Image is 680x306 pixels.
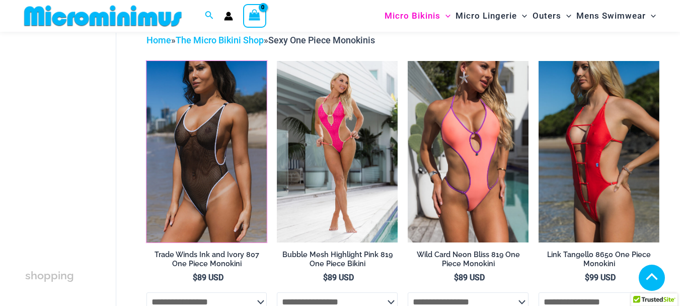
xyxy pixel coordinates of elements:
bdi: 89 USD [193,273,223,282]
a: The Micro Bikini Shop [176,35,264,45]
a: OutersMenu ToggleMenu Toggle [530,3,574,29]
span: Micro Bikinis [385,3,440,29]
a: Bubble Mesh Highlight Pink 819 One Piece 01Bubble Mesh Highlight Pink 819 One Piece 03Bubble Mesh... [277,61,398,242]
bdi: 89 USD [323,273,354,282]
iframe: TrustedSite Certified [25,34,116,235]
a: View Shopping Cart, empty [243,4,266,27]
span: Micro Lingerie [456,3,517,29]
bdi: 89 USD [454,273,485,282]
span: Menu Toggle [440,3,450,29]
nav: Site Navigation [381,2,660,30]
span: $ [193,273,197,282]
a: Wild Card Neon Bliss 819 One Piece 04Wild Card Neon Bliss 819 One Piece 05Wild Card Neon Bliss 81... [408,61,528,242]
img: Link Tangello 8650 One Piece Monokini 11 [539,61,659,242]
a: Link Tangello 8650 One Piece Monokini 11Link Tangello 8650 One Piece Monokini 12Link Tangello 865... [539,61,659,242]
a: Tradewinds Ink and Ivory 807 One Piece 03Tradewinds Ink and Ivory 807 One Piece 04Tradewinds Ink ... [146,61,267,242]
span: shopping [25,269,74,282]
img: Bubble Mesh Highlight Pink 819 One Piece 01 [277,61,398,242]
span: $ [454,273,459,282]
a: Account icon link [224,12,233,21]
span: Sexy One Piece Monokinis [268,35,375,45]
img: Tradewinds Ink and Ivory 807 One Piece 03 [146,61,267,242]
a: Micro BikinisMenu ToggleMenu Toggle [382,3,453,29]
bdi: 99 USD [585,273,616,282]
h2: Wild Card Neon Bliss 819 One Piece Monokini [408,250,528,269]
a: Link Tangello 8650 One Piece Monokini [539,250,659,273]
img: Wild Card Neon Bliss 819 One Piece 04 [408,61,528,242]
a: Bubble Mesh Highlight Pink 819 One Piece Bikini [277,250,398,273]
a: Wild Card Neon Bliss 819 One Piece Monokini [408,250,528,273]
span: » » [146,35,375,45]
span: Menu Toggle [646,3,656,29]
span: Menu Toggle [561,3,571,29]
span: $ [585,273,589,282]
a: Mens SwimwearMenu ToggleMenu Toggle [574,3,658,29]
span: $ [323,273,328,282]
img: MM SHOP LOGO FLAT [20,5,186,27]
h2: Bubble Mesh Highlight Pink 819 One Piece Bikini [277,250,398,269]
a: Micro LingerieMenu ToggleMenu Toggle [453,3,530,29]
span: Menu Toggle [517,3,527,29]
a: Search icon link [205,10,214,22]
a: Home [146,35,171,45]
span: Outers [533,3,561,29]
span: Mens Swimwear [576,3,646,29]
a: Trade Winds Ink and Ivory 807 One Piece Monokini [146,250,267,273]
h2: Link Tangello 8650 One Piece Monokini [539,250,659,269]
h2: Trade Winds Ink and Ivory 807 One Piece Monokini [146,250,267,269]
